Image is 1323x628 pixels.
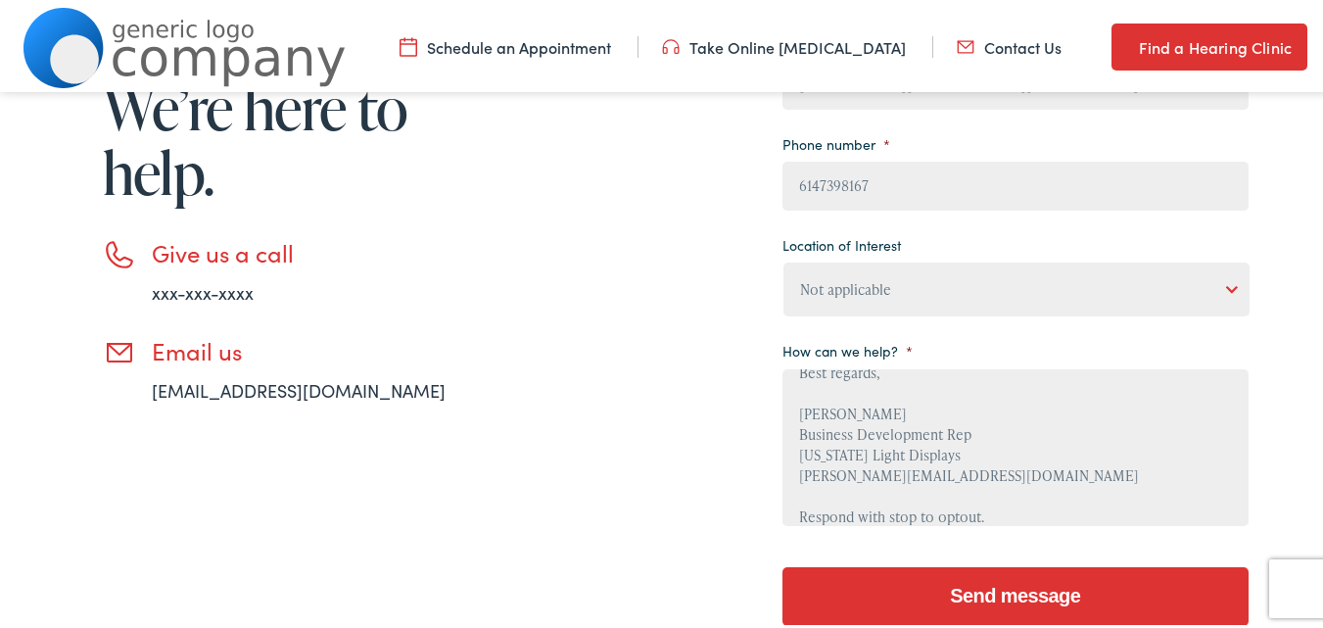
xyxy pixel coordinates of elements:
input: (XXX) XXX - XXXX [782,158,1249,207]
label: Location of Interest [782,232,901,250]
img: utility icon [957,32,974,54]
a: Take Online [MEDICAL_DATA] [662,32,906,54]
h3: Give us a call [152,235,504,264]
img: utility icon [1111,31,1129,55]
label: Phone number [782,131,890,149]
h3: Email us [152,333,504,362]
a: Find a Hearing Clinic [1111,20,1307,67]
input: Send message [782,563,1249,622]
a: Contact Us [957,32,1062,54]
img: utility icon [662,32,680,54]
a: [EMAIL_ADDRESS][DOMAIN_NAME] [152,374,446,399]
img: utility icon [400,32,417,54]
label: How can we help? [782,338,913,356]
a: Schedule an Appointment [400,32,611,54]
a: xxx-xxx-xxxx [152,276,254,301]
